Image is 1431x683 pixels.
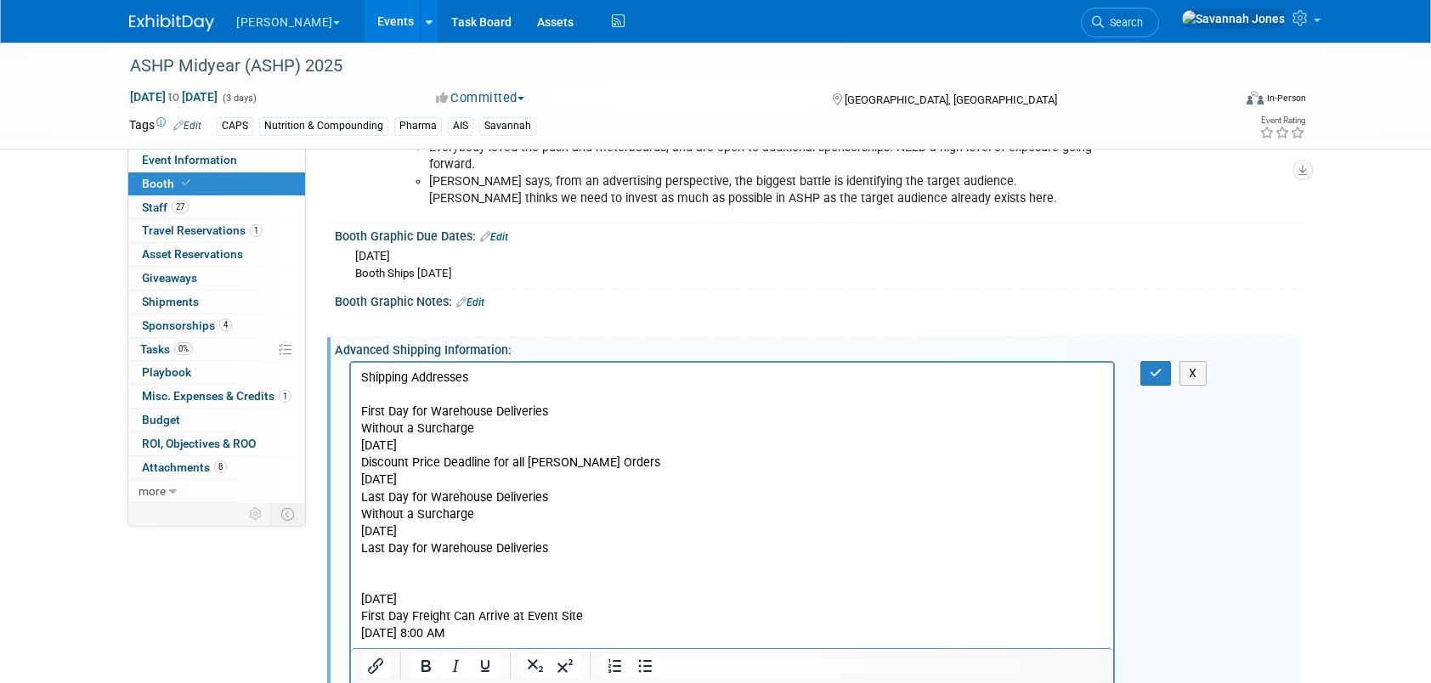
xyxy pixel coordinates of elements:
[10,451,221,466] b: Direct to Event Site Shipment Address
[10,433,753,570] p: c/[PERSON_NAME] Exposition Services Exhibiting Co. Name & Booth Number ASHP Midyear Clinical Meet...
[355,266,1289,282] div: Booth Ships [DATE]
[142,295,199,308] span: Shipments
[217,117,253,135] div: CAPS
[1179,361,1207,386] button: X
[142,437,256,450] span: ROI, Objectives & ROO
[471,654,500,678] button: Underline
[279,390,291,403] span: 1
[480,231,508,243] a: Edit
[10,297,172,312] b: Advance Warehouse Address
[430,89,531,107] button: Committed
[140,342,193,356] span: Tasks
[551,654,580,678] button: Superscript
[219,319,232,331] span: 4
[142,200,189,214] span: Staff
[631,654,659,678] button: Bullet list
[429,173,1105,207] li: [PERSON_NAME] says, from an advertising perspective, the biggest battle is identifying the target...
[10,279,753,416] p: Exhibiting Co. Name & Booth Number ASHP Midyear Clinical Meeting & Exhibition c/[PERSON_NAME] Exp...
[128,480,305,503] a: more
[361,654,390,678] button: Insert/edit link
[129,14,214,31] img: ExhibitDay
[128,338,305,361] a: Tasks0%
[128,149,305,172] a: Event Information
[1131,88,1306,114] div: Event Format
[128,361,305,384] a: Playbook
[142,153,237,167] span: Event Information
[128,409,305,432] a: Budget
[479,117,536,135] div: Savannah
[845,93,1057,106] span: [GEOGRAPHIC_DATA], [GEOGRAPHIC_DATA]
[139,484,166,498] span: more
[10,41,753,279] p: First Day for Warehouse Deliveries Without a Surcharge [DATE] Discount Price Deadline for all [PE...
[128,172,305,195] a: Booth
[128,456,305,479] a: Attachments8
[1259,116,1305,125] div: Event Rating
[142,177,194,190] span: Booth
[411,654,440,678] button: Bold
[124,51,1206,82] div: ASHP Midyear (ASHP) 2025
[128,243,305,266] a: Asset Reservations
[166,90,182,104] span: to
[1266,92,1306,104] div: In-Person
[456,296,484,308] a: Edit
[441,654,470,678] button: Italic
[1181,9,1286,28] img: Savannah Jones
[173,120,201,132] a: Edit
[1104,16,1143,29] span: Search
[394,117,442,135] div: Pharma
[128,291,305,313] a: Shipments
[128,196,305,219] a: Staff27
[128,432,305,455] a: ROI, Objectives & ROO
[142,247,243,261] span: Asset Reservations
[142,365,191,379] span: Playbook
[335,223,1302,246] div: Booth Graphic Due Dates:
[335,289,1302,311] div: Booth Graphic Notes:
[128,314,305,337] a: Sponsorships4
[1081,8,1159,37] a: Search
[601,654,630,678] button: Numbered list
[142,271,197,285] span: Giveaways
[129,89,218,104] span: [DATE] [DATE]
[182,178,190,188] i: Booth reservation complete
[129,116,201,136] td: Tags
[259,117,388,135] div: Nutrition & Compounding
[10,7,753,24] p: Shipping Addresses
[174,342,193,355] span: 0%
[128,219,305,242] a: Travel Reservations1
[128,385,305,408] a: Misc. Expenses & Credits1
[142,389,291,403] span: Misc. Expenses & Credits
[128,267,305,290] a: Giveaways
[271,503,306,525] td: Toggle Event Tabs
[9,7,754,570] body: Rich Text Area. Press ALT-0 for help.
[172,200,189,213] span: 27
[355,249,390,262] span: [DATE]
[1247,91,1264,104] img: Format-Inperson.png
[241,503,271,525] td: Personalize Event Tab Strip
[521,654,550,678] button: Subscript
[142,460,227,474] span: Attachments
[429,139,1105,173] li: Everybody loved the push and meterboards, and are open to additional sponsorships. NEED a high le...
[335,337,1302,358] div: Advanced Shipping Information:
[214,460,227,473] span: 8
[250,224,263,237] span: 1
[142,413,180,426] span: Budget
[142,319,232,332] span: Sponsorships
[221,93,257,104] span: (3 days)
[448,117,473,135] div: AIS
[142,223,263,237] span: Travel Reservations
